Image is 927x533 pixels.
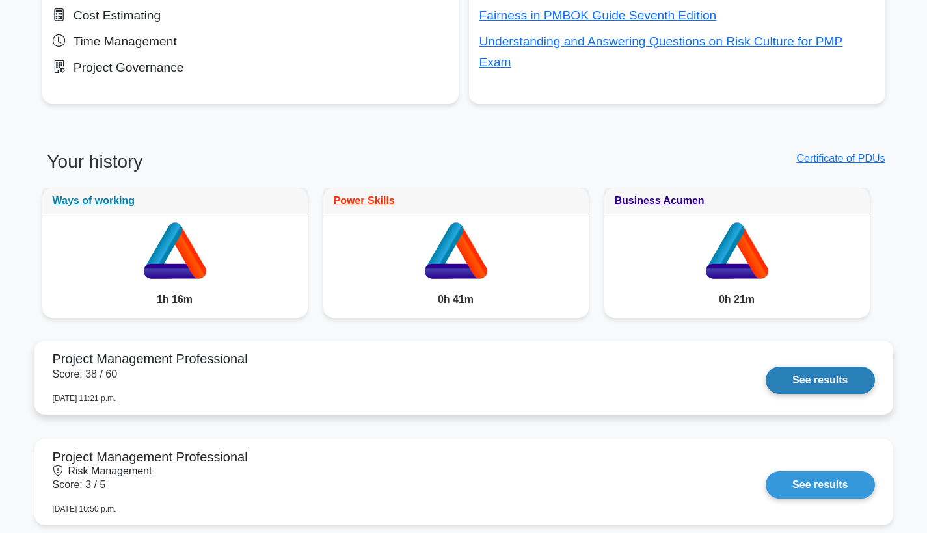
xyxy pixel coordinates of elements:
a: See results [766,367,874,394]
div: 1h 16m [42,281,308,318]
h3: Your history [42,151,456,183]
div: Time Management [53,31,448,52]
div: 0h 21m [604,281,870,318]
a: Power Skills [334,195,395,206]
a: Business Acumen [615,195,705,206]
a: See results [766,471,874,499]
div: Project Governance [53,57,448,78]
div: 0h 41m [323,281,589,318]
div: Cost Estimating [53,5,448,26]
a: Understanding and Answering Questions on Risk Culture for PMP Exam [479,34,843,69]
a: Certificate of PDUs [796,153,885,164]
a: Fairness in PMBOK Guide Seventh Edition [479,8,717,22]
a: Ways of working [53,195,135,206]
